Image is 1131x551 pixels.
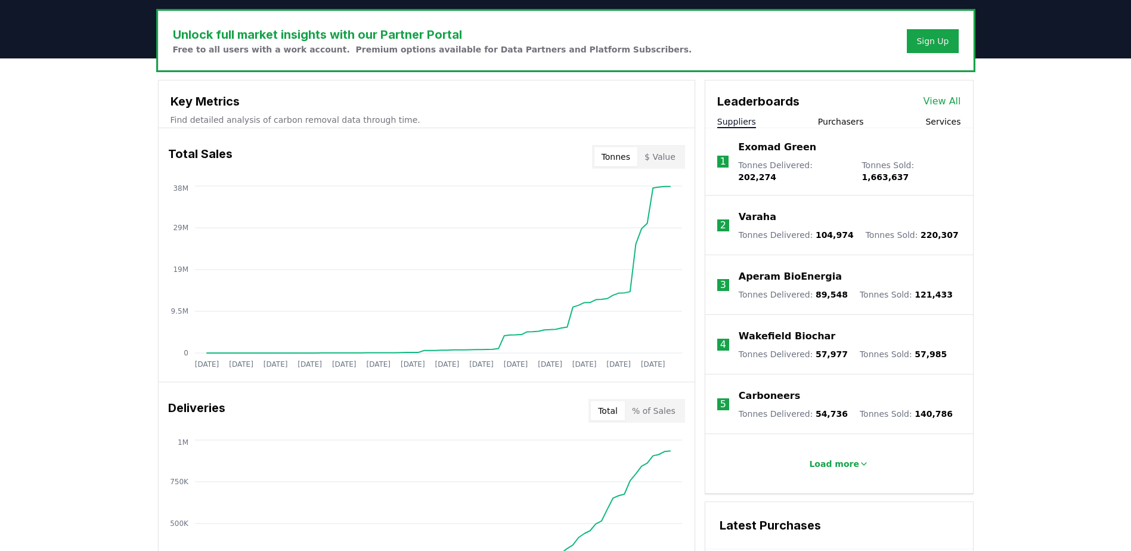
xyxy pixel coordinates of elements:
[178,438,188,447] tspan: 1M
[594,147,637,166] button: Tonnes
[435,360,459,369] tspan: [DATE]
[298,360,322,369] tspan: [DATE]
[738,159,850,183] p: Tonnes Delivered :
[171,114,683,126] p: Find detailed analysis of carbon removal data through time.
[739,229,854,241] p: Tonnes Delivered :
[720,154,726,169] p: 1
[717,116,756,128] button: Suppliers
[739,348,848,360] p: Tonnes Delivered :
[816,290,848,299] span: 89,548
[170,478,189,486] tspan: 750K
[637,147,683,166] button: $ Value
[720,218,726,233] p: 2
[572,360,596,369] tspan: [DATE]
[229,360,253,369] tspan: [DATE]
[800,452,878,476] button: Load more
[720,397,726,411] p: 5
[916,35,949,47] a: Sign Up
[168,145,233,169] h3: Total Sales
[860,348,947,360] p: Tonnes Sold :
[739,289,848,301] p: Tonnes Delivered :
[816,230,854,240] span: 104,974
[503,360,528,369] tspan: [DATE]
[173,26,692,44] h3: Unlock full market insights with our Partner Portal
[173,224,188,232] tspan: 29M
[860,408,953,420] p: Tonnes Sold :
[921,230,959,240] span: 220,307
[816,409,848,419] span: 54,736
[866,229,959,241] p: Tonnes Sold :
[818,116,864,128] button: Purchasers
[173,184,188,193] tspan: 38M
[860,289,953,301] p: Tonnes Sold :
[173,265,188,274] tspan: 19M
[739,270,842,284] a: Aperam BioEnergia
[720,278,726,292] p: 3
[171,307,188,315] tspan: 9.5M
[816,349,848,359] span: 57,977
[907,29,958,53] button: Sign Up
[720,516,959,534] h3: Latest Purchases
[625,401,683,420] button: % of Sales
[606,360,631,369] tspan: [DATE]
[194,360,219,369] tspan: [DATE]
[184,349,188,357] tspan: 0
[924,94,961,109] a: View All
[739,329,835,343] a: Wakefield Biochar
[915,409,953,419] span: 140,786
[331,360,356,369] tspan: [DATE]
[640,360,665,369] tspan: [DATE]
[915,349,947,359] span: 57,985
[591,401,625,420] button: Total
[717,92,800,110] h3: Leaderboards
[171,92,683,110] h3: Key Metrics
[915,290,953,299] span: 121,433
[168,399,225,423] h3: Deliveries
[401,360,425,369] tspan: [DATE]
[862,159,960,183] p: Tonnes Sold :
[862,172,909,182] span: 1,663,637
[739,389,800,403] a: Carboneers
[739,210,776,224] a: Varaha
[538,360,562,369] tspan: [DATE]
[925,116,960,128] button: Services
[720,338,726,352] p: 4
[173,44,692,55] p: Free to all users with a work account. Premium options available for Data Partners and Platform S...
[366,360,391,369] tspan: [DATE]
[738,172,776,182] span: 202,274
[739,408,848,420] p: Tonnes Delivered :
[738,140,816,154] a: Exomad Green
[170,519,189,528] tspan: 500K
[809,458,859,470] p: Load more
[469,360,494,369] tspan: [DATE]
[263,360,287,369] tspan: [DATE]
